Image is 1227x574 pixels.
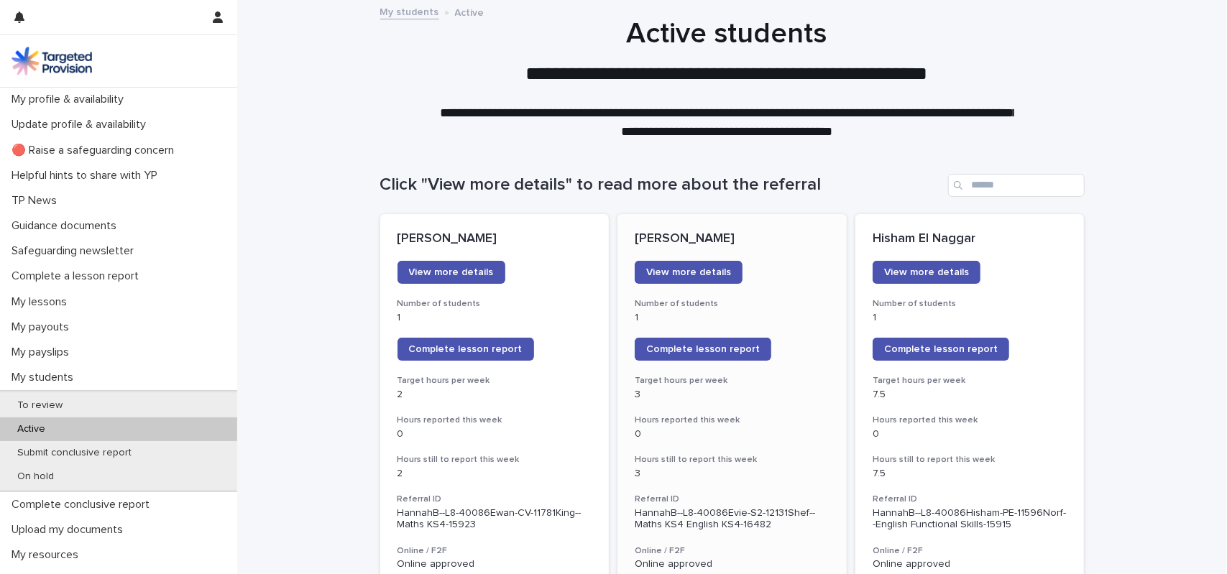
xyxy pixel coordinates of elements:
[6,523,134,537] p: Upload my documents
[397,545,592,557] h3: Online / F2F
[948,174,1085,197] input: Search
[635,338,771,361] a: Complete lesson report
[6,471,65,483] p: On hold
[397,507,592,532] p: HannahB--L8-40086Ewan-CV-11781King--Maths KS4-15923
[397,454,592,466] h3: Hours still to report this week
[884,344,998,354] span: Complete lesson report
[6,548,90,562] p: My resources
[6,118,157,131] p: Update profile & availability
[873,454,1067,466] h3: Hours still to report this week
[409,267,494,277] span: View more details
[635,415,830,426] h3: Hours reported this week
[635,468,830,480] p: 3
[6,371,85,384] p: My students
[380,175,942,195] h1: Click "View more details" to read more about the referral
[6,269,150,283] p: Complete a lesson report
[884,267,969,277] span: View more details
[873,231,1067,247] p: Hisham El Naggar
[873,507,1067,532] p: HannahB--L8-40086Hisham-PE-11596Norf--English Functional Skills-15915
[6,447,143,459] p: Submit conclusive report
[6,144,185,157] p: 🔴 Raise a safeguarding concern
[873,428,1067,440] p: 0
[397,389,592,401] p: 2
[873,415,1067,426] h3: Hours reported this week
[6,346,81,359] p: My payslips
[873,468,1067,480] p: 7.5
[873,389,1067,401] p: 7.5
[6,169,169,182] p: Helpful hints to share with YP
[397,415,592,426] h3: Hours reported this week
[6,498,161,511] p: Complete conclusive report
[6,194,68,208] p: TP News
[635,454,830,466] h3: Hours still to report this week
[635,558,830,570] p: Online approved
[873,298,1067,310] h3: Number of students
[635,312,830,324] p: 1
[6,244,145,258] p: Safeguarding newsletter
[635,261,743,284] a: View more details
[873,375,1067,386] h3: Target hours per week
[646,267,731,277] span: View more details
[409,344,523,354] span: Complete lesson report
[6,320,81,334] p: My payouts
[873,261,980,284] a: View more details
[397,375,592,386] h3: Target hours per week
[397,338,534,361] a: Complete lesson report
[397,468,592,480] p: 2
[635,494,830,505] h3: Referral ID
[397,231,592,247] p: [PERSON_NAME]
[374,17,1079,51] h1: Active students
[873,312,1067,324] p: 1
[873,494,1067,505] h3: Referral ID
[635,545,830,557] h3: Online / F2F
[397,428,592,440] p: 0
[6,295,78,309] p: My lessons
[397,312,592,324] p: 1
[6,423,57,435] p: Active
[397,261,505,284] a: View more details
[873,338,1009,361] a: Complete lesson report
[397,298,592,310] h3: Number of students
[12,47,92,75] img: M5nRWzHhSzIhMunXDL62
[6,399,74,412] p: To review
[635,298,830,310] h3: Number of students
[397,558,592,570] p: Online approved
[6,93,135,106] p: My profile & availability
[635,428,830,440] p: 0
[635,389,830,401] p: 3
[873,545,1067,557] h3: Online / F2F
[380,3,439,19] a: My students
[873,558,1067,570] p: Online approved
[455,4,484,19] p: Active
[635,507,830,532] p: HannahB--L8-40086Evie-S2-12131Shef--Maths KS4 English KS4-16482
[635,231,830,247] p: [PERSON_NAME]
[397,494,592,505] h3: Referral ID
[6,219,128,233] p: Guidance documents
[635,375,830,386] h3: Target hours per week
[646,344,760,354] span: Complete lesson report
